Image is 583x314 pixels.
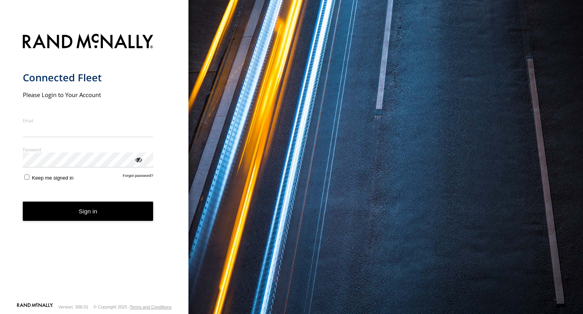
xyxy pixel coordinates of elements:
a: Forgot password? [123,173,154,181]
form: main [23,29,166,302]
span: Keep me signed in [32,175,73,181]
div: Version: 308.01 [58,305,88,309]
div: © Copyright 2025 - [93,305,172,309]
label: Password [23,147,154,152]
a: Terms and Conditions [130,305,172,309]
div: ViewPassword [134,155,142,163]
a: Visit our Website [17,303,53,311]
h2: Please Login to Your Account [23,91,154,99]
h1: Connected Fleet [23,71,154,84]
button: Sign in [23,202,154,221]
label: Email [23,118,154,123]
img: Rand McNally [23,32,154,52]
input: Keep me signed in [24,174,29,180]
